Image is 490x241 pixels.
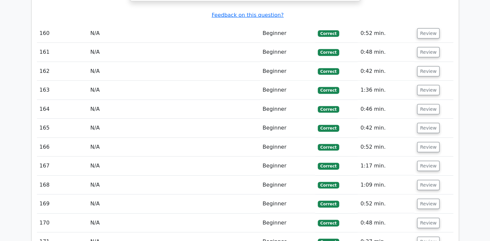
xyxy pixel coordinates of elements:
[318,87,339,94] span: Correct
[88,62,260,81] td: N/A
[318,106,339,113] span: Correct
[37,214,88,232] td: 170
[37,138,88,157] td: 166
[358,100,414,119] td: 0:46 min.
[260,195,315,213] td: Beginner
[260,62,315,81] td: Beginner
[88,119,260,137] td: N/A
[37,119,88,137] td: 165
[260,81,315,100] td: Beginner
[417,66,440,76] button: Review
[417,104,440,114] button: Review
[88,138,260,157] td: N/A
[358,195,414,213] td: 0:52 min.
[37,62,88,81] td: 162
[260,43,315,62] td: Beginner
[318,163,339,169] span: Correct
[318,201,339,207] span: Correct
[358,138,414,157] td: 0:52 min.
[417,47,440,57] button: Review
[417,28,440,39] button: Review
[358,81,414,100] td: 1:36 min.
[88,100,260,119] td: N/A
[212,12,283,18] a: Feedback on this question?
[260,24,315,43] td: Beginner
[358,176,414,195] td: 1:09 min.
[37,81,88,100] td: 163
[260,100,315,119] td: Beginner
[37,100,88,119] td: 164
[260,119,315,137] td: Beginner
[88,43,260,62] td: N/A
[417,218,440,228] button: Review
[88,81,260,100] td: N/A
[417,161,440,171] button: Review
[37,195,88,213] td: 169
[260,214,315,232] td: Beginner
[88,195,260,213] td: N/A
[358,157,414,175] td: 1:17 min.
[358,119,414,137] td: 0:42 min.
[318,182,339,189] span: Correct
[358,62,414,81] td: 0:42 min.
[318,220,339,226] span: Correct
[318,30,339,37] span: Correct
[260,176,315,195] td: Beginner
[318,125,339,132] span: Correct
[358,214,414,232] td: 0:48 min.
[417,123,440,133] button: Review
[417,142,440,152] button: Review
[260,157,315,175] td: Beginner
[417,85,440,95] button: Review
[417,180,440,190] button: Review
[358,43,414,62] td: 0:48 min.
[37,176,88,195] td: 168
[318,144,339,151] span: Correct
[88,24,260,43] td: N/A
[37,43,88,62] td: 161
[318,49,339,56] span: Correct
[260,138,315,157] td: Beginner
[358,24,414,43] td: 0:52 min.
[88,176,260,195] td: N/A
[37,157,88,175] td: 167
[37,24,88,43] td: 160
[88,214,260,232] td: N/A
[318,68,339,75] span: Correct
[88,157,260,175] td: N/A
[417,199,440,209] button: Review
